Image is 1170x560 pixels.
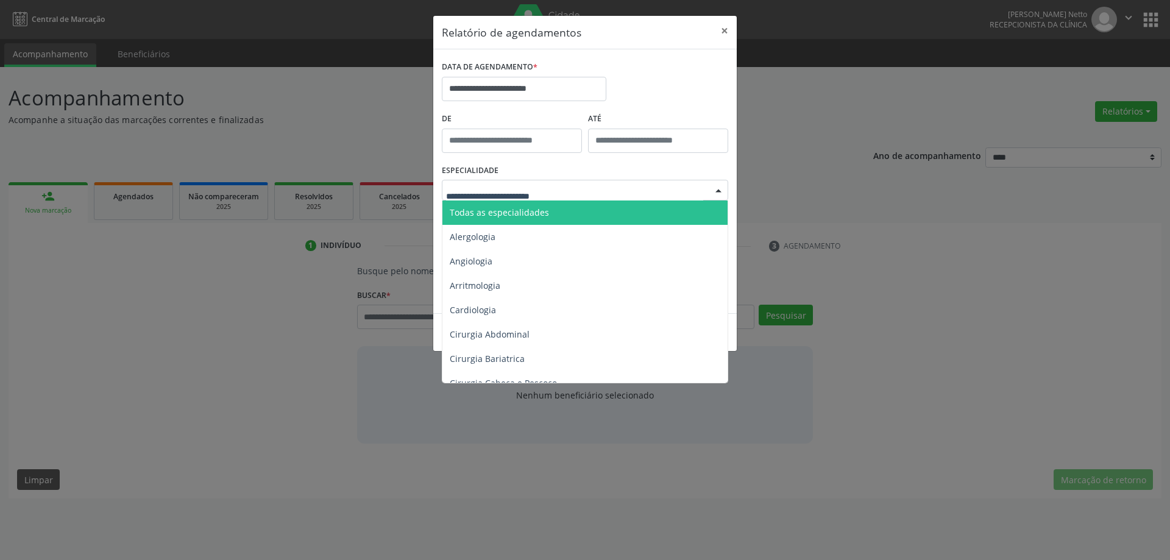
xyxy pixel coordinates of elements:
[450,304,496,316] span: Cardiologia
[450,255,492,267] span: Angiologia
[450,231,495,243] span: Alergologia
[450,377,557,389] span: Cirurgia Cabeça e Pescoço
[450,207,549,218] span: Todas as especialidades
[450,353,525,364] span: Cirurgia Bariatrica
[712,16,737,46] button: Close
[450,328,530,340] span: Cirurgia Abdominal
[442,161,498,180] label: ESPECIALIDADE
[450,280,500,291] span: Arritmologia
[588,110,728,129] label: ATÉ
[442,58,537,77] label: DATA DE AGENDAMENTO
[442,24,581,40] h5: Relatório de agendamentos
[442,110,582,129] label: De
